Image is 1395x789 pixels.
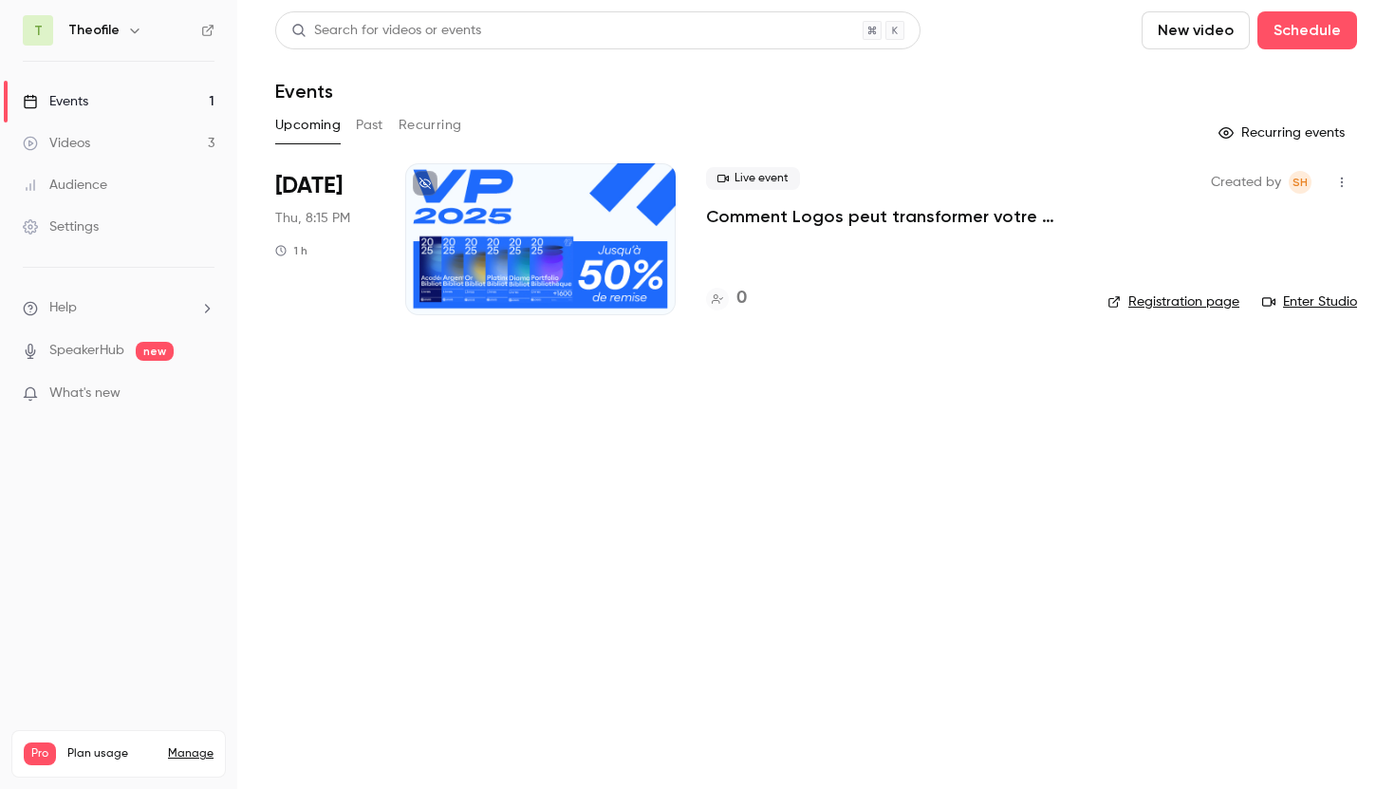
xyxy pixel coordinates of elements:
[275,243,307,258] div: 1 h
[275,171,343,201] span: [DATE]
[23,92,88,111] div: Events
[275,80,333,103] h1: Events
[68,21,120,40] h6: Theofile
[706,286,747,311] a: 0
[23,298,214,318] li: help-dropdown-opener
[23,217,99,236] div: Settings
[67,746,157,761] span: Plan usage
[49,298,77,318] span: Help
[275,110,341,141] button: Upcoming
[275,209,350,228] span: Thu, 8:15 PM
[1257,11,1357,49] button: Schedule
[1211,171,1281,194] span: Created by
[23,176,107,195] div: Audience
[1107,292,1239,311] a: Registration page
[706,167,800,190] span: Live event
[291,21,481,41] div: Search for videos or events
[1142,11,1250,49] button: New video
[34,21,43,41] span: T
[1262,292,1357,311] a: Enter Studio
[399,110,462,141] button: Recurring
[23,134,90,153] div: Videos
[1293,171,1308,194] span: SH
[275,163,375,315] div: Oct 16 Thu, 8:15 PM (Europe/Paris)
[706,205,1077,228] a: Comment Logos peut transformer votre ministère - Vente privée 2025 🎁
[1289,171,1311,194] span: Stéphane HAMELIN
[49,384,121,404] span: What's new
[24,742,56,765] span: Pro
[356,110,383,141] button: Past
[1210,118,1357,148] button: Recurring events
[49,341,124,361] a: SpeakerHub
[736,286,747,311] h4: 0
[136,342,174,361] span: new
[168,746,214,761] a: Manage
[192,385,214,403] iframe: Noticeable Trigger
